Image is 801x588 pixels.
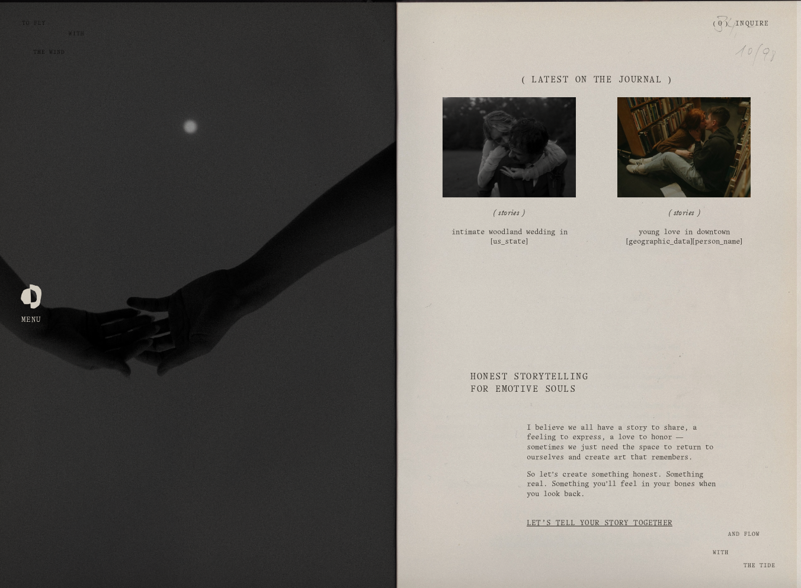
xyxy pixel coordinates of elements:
[451,229,568,245] a: intimate woodland wedding in [US_STATE]
[498,207,519,221] a: stories
[674,207,694,221] a: stories
[713,20,728,28] a: 0 items in cart
[527,470,723,500] p: So let’s create something honest. Something real. Something you’ll feel in your bones when you lo...
[527,512,672,535] a: Let's tell your story together
[626,229,742,245] a: young love in downtown [GEOGRAPHIC_DATA][PERSON_NAME]
[617,97,751,197] a: young love in downtown santa cruz
[434,97,584,197] img: intimate woodland wedding in north Carolina
[725,21,728,27] span: )
[713,21,716,27] span: (
[428,74,765,86] h2: ( latest on the Journal )
[609,97,760,197] img: young love in downtown santa cruz
[443,97,576,197] a: intimate woodland wedding in north Carolina
[470,371,639,395] h2: Honest Storytelling FOR emotive souls
[735,14,769,34] a: Inquire
[718,21,722,27] span: 0
[527,423,723,463] p: I believe we all have a story to share, a feeling to express, a love to honor — sometimes we just...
